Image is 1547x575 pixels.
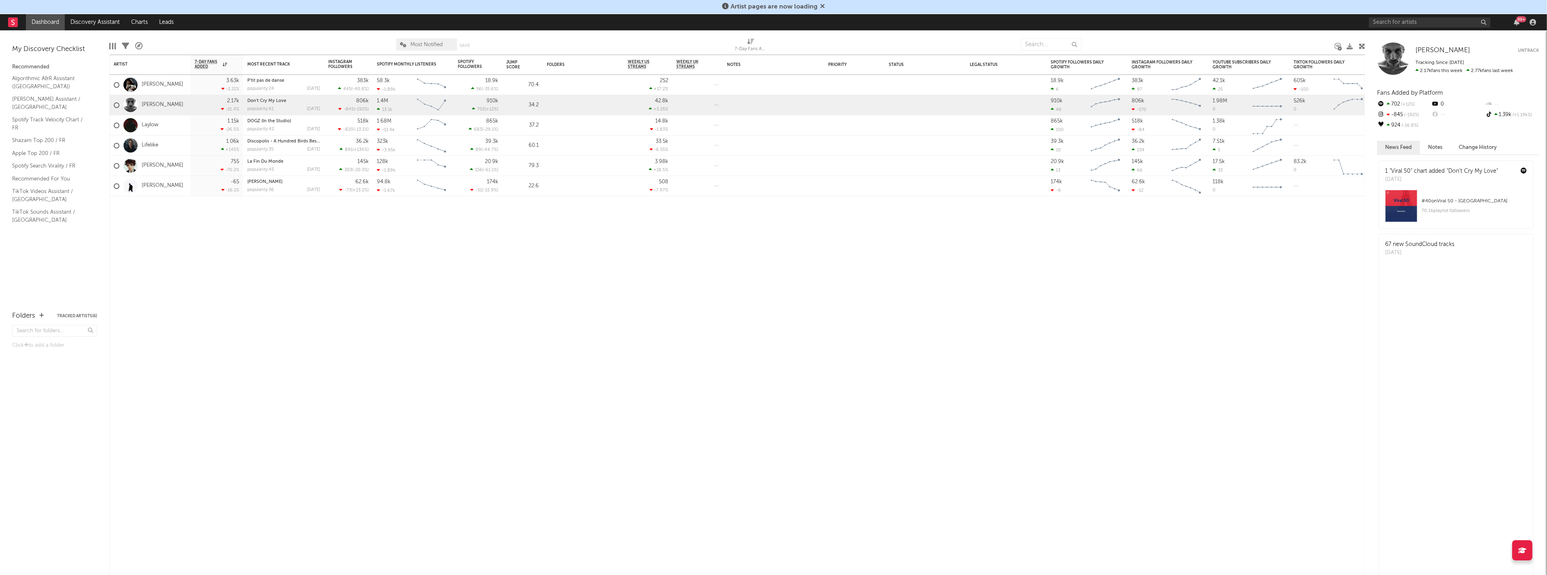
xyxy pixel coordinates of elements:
[649,106,668,112] div: +3.25 %
[343,87,351,91] span: 445
[1377,120,1431,131] div: 924
[506,80,539,90] div: 70.4
[485,139,498,144] div: 39.3k
[344,188,351,193] span: -73
[247,119,291,123] a: DOGZ (In the Studio)
[338,106,369,112] div: ( )
[1051,87,1059,92] div: 6
[1415,47,1470,54] span: [PERSON_NAME]
[1168,115,1205,136] svg: Chart title
[660,78,668,83] div: 252
[355,179,369,185] div: 62.6k
[1087,75,1124,95] svg: Chart title
[655,98,668,104] div: 42.8k
[1514,19,1519,25] button: 99+
[828,62,861,67] div: Priority
[247,168,274,172] div: popularity: 45
[547,62,608,67] div: Folders
[1087,95,1124,115] svg: Chart title
[1369,17,1490,28] input: Search for artists
[1249,136,1286,156] svg: Chart title
[650,147,668,152] div: -6.55 %
[1377,90,1443,96] span: Fans Added by Platform
[1400,102,1415,107] span: +12 %
[506,161,539,171] div: 79.3
[1168,156,1205,176] svg: Chart title
[1385,167,1498,176] div: 1 "Viral 50" chart added
[355,127,368,132] span: -13.1 %
[1377,99,1431,110] div: 702
[1132,147,1145,153] div: 234
[344,107,354,112] span: -845
[221,147,239,152] div: +145 %
[1377,110,1431,120] div: -845
[1249,75,1286,95] svg: Chart title
[1213,168,1223,173] div: 33
[1051,179,1062,185] div: 174k
[1516,16,1526,22] div: 99 +
[482,148,497,152] span: -44.7 %
[377,119,391,124] div: 1.68M
[377,78,390,83] div: 58.3k
[1051,107,1062,112] div: 46
[357,159,369,164] div: 145k
[122,34,129,58] div: Filters
[1051,168,1060,173] div: 13
[226,78,239,83] div: 3.63k
[1377,141,1420,154] button: News Feed
[1294,98,1305,104] div: 526k
[344,168,352,172] span: 303
[12,149,89,158] a: Apple Top 200 / FR
[307,147,320,152] div: [DATE]
[12,341,97,350] div: Click to add a folder.
[377,62,438,67] div: Spotify Monthly Listeners
[307,107,320,111] div: [DATE]
[1168,136,1205,156] svg: Chart title
[1132,188,1143,193] div: -12
[1213,98,1227,104] div: 1.98M
[1420,141,1451,154] button: Notes
[377,147,395,153] div: -3.95k
[377,139,388,144] div: 323k
[1051,60,1111,70] div: Spotify Followers Daily Growth
[247,79,284,83] a: P'tit pas de danse
[12,95,89,111] a: [PERSON_NAME] Assistant / [GEOGRAPHIC_DATA]
[1213,78,1225,83] div: 42.1k
[1403,113,1419,117] span: -192 %
[506,100,539,110] div: 34.2
[353,188,368,193] span: +23.2 %
[12,62,97,72] div: Recommended
[1431,99,1485,110] div: 0
[1132,87,1142,92] div: 97
[413,176,450,196] svg: Chart title
[142,81,183,88] a: [PERSON_NAME]
[1051,188,1061,193] div: -9
[377,179,391,185] div: 94.8k
[377,159,388,164] div: 128k
[1385,249,1454,257] div: [DATE]
[820,4,825,10] span: Dismiss
[12,174,89,183] a: Recommended For You
[12,325,97,337] input: Search for folders...
[659,179,668,185] div: 508
[340,147,369,152] div: ( )
[1294,168,1296,172] div: 0
[1400,123,1418,128] span: -16.8 %
[1485,110,1539,120] div: 1.39k
[247,107,274,111] div: popularity: 61
[142,102,183,108] a: [PERSON_NAME]
[1213,139,1225,144] div: 7.51k
[483,188,497,193] span: -15.9 %
[227,119,239,124] div: 1.15k
[476,87,482,91] span: 56
[1132,139,1145,144] div: 36.2k
[339,167,369,172] div: ( )
[377,168,395,173] div: -1.89k
[1294,107,1296,112] div: 0
[1249,176,1286,196] svg: Chart title
[476,148,481,152] span: 89
[650,187,668,193] div: -7.97 %
[1132,107,1146,112] div: -170
[471,86,498,91] div: ( )
[1087,176,1124,196] svg: Chart title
